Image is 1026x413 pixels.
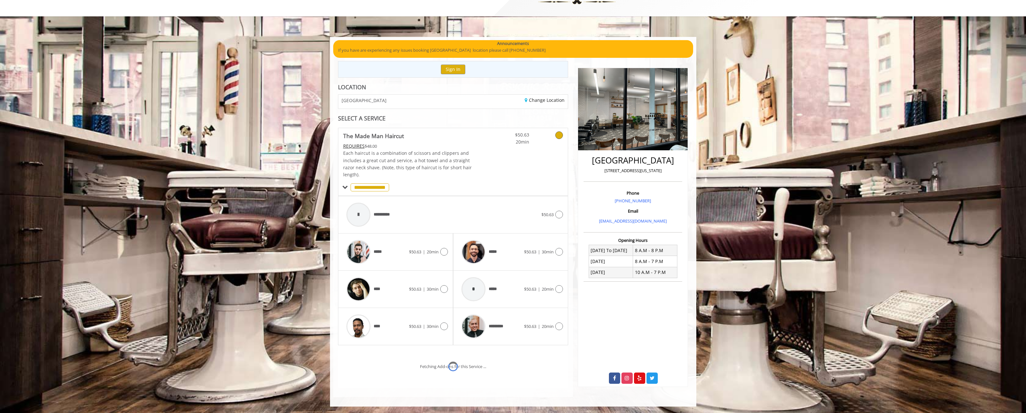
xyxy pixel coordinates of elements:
span: 20min [542,323,554,329]
h3: Phone [585,191,681,195]
span: 30min [542,249,554,255]
td: 8 A.M - 7 P.M [633,256,677,267]
p: [STREET_ADDRESS][US_STATE] [585,167,681,174]
span: $50.63 [409,249,421,255]
span: | [538,286,540,292]
div: SELECT A SERVICE [338,115,568,121]
td: 8 A.M - 8 P.M [633,245,677,256]
b: The Made Man Haircut [343,131,404,140]
h3: Opening Hours [584,238,682,242]
span: $50.63 [491,131,529,138]
span: This service needs some Advance to be paid before we block your appointment [343,143,365,149]
span: | [538,323,540,329]
span: $50.63 [524,286,536,292]
span: | [423,286,425,292]
td: 10 A.M - 7 P.M [633,267,677,278]
span: | [538,249,540,255]
td: [DATE] [589,256,633,267]
h3: Email [585,209,681,213]
td: [DATE] To [DATE] [589,245,633,256]
span: Each haircut is a combination of scissors and clippers and includes a great cut and service, a ho... [343,150,472,178]
span: $50.63 [541,212,554,217]
span: $50.63 [409,323,421,329]
a: Change Location [525,97,565,103]
span: 20min [491,138,529,145]
span: | [423,249,425,255]
span: $50.63 [524,323,536,329]
a: [PHONE_NUMBER] [615,198,651,204]
span: | [423,323,425,329]
b: Announcements [497,40,529,47]
div: $48.00 [343,143,472,150]
div: Fetching Add-ons for this Service ... [420,363,486,370]
p: If you have are experiencing any issues booking [GEOGRAPHIC_DATA] location please call [PHONE_NUM... [338,47,688,54]
span: 20min [427,249,439,255]
span: 30min [427,286,439,292]
h2: [GEOGRAPHIC_DATA] [585,156,681,165]
span: 20min [542,286,554,292]
span: [GEOGRAPHIC_DATA] [342,98,387,103]
span: $50.63 [524,249,536,255]
td: [DATE] [589,267,633,278]
button: Sign In [441,65,465,74]
b: LOCATION [338,83,366,91]
a: [EMAIL_ADDRESS][DOMAIN_NAME] [599,218,667,224]
span: 30min [427,323,439,329]
span: $50.63 [409,286,421,292]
